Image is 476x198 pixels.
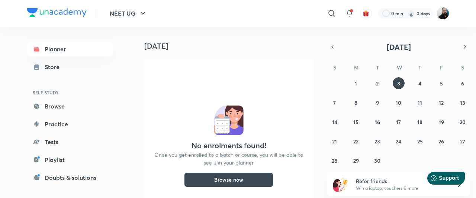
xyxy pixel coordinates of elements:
[27,117,113,132] a: Practice
[372,97,383,108] button: September 9, 2025
[105,6,152,21] button: NEET UG
[329,97,341,108] button: September 7, 2025
[435,77,447,89] button: September 5, 2025
[332,119,337,126] abbr: September 14, 2025
[457,116,469,128] button: September 20, 2025
[329,155,341,166] button: September 28, 2025
[350,135,362,147] button: September 22, 2025
[27,170,113,185] a: Doubts & solutions
[418,64,421,71] abbr: Thursday
[460,138,465,145] abbr: September 27, 2025
[374,138,380,145] abbr: September 23, 2025
[374,157,380,164] abbr: September 30, 2025
[435,135,447,147] button: September 26, 2025
[440,80,443,87] abbr: September 5, 2025
[393,77,405,89] button: September 3, 2025
[45,62,64,71] div: Store
[329,116,341,128] button: September 14, 2025
[350,97,362,108] button: September 8, 2025
[214,106,244,135] img: No events
[27,42,113,56] a: Planner
[360,7,372,19] button: avatar
[27,99,113,114] a: Browse
[418,80,421,87] abbr: September 4, 2025
[144,42,319,51] h4: [DATE]
[333,177,348,192] img: referral
[375,119,380,126] abbr: September 16, 2025
[363,10,369,17] img: avatar
[393,135,405,147] button: September 24, 2025
[417,119,422,126] abbr: September 18, 2025
[350,116,362,128] button: September 15, 2025
[329,135,341,147] button: September 21, 2025
[396,99,401,106] abbr: September 10, 2025
[461,64,464,71] abbr: Saturday
[27,134,113,149] a: Tests
[353,138,358,145] abbr: September 22, 2025
[439,99,444,106] abbr: September 12, 2025
[408,10,415,17] img: streak
[356,185,447,192] p: Win a laptop, vouchers & more
[396,119,401,126] abbr: September 17, 2025
[457,135,469,147] button: September 27, 2025
[350,155,362,166] button: September 29, 2025
[396,138,401,145] abbr: September 24, 2025
[376,80,379,87] abbr: September 2, 2025
[332,157,337,164] abbr: September 28, 2025
[372,135,383,147] button: September 23, 2025
[457,97,469,108] button: September 13, 2025
[418,99,422,106] abbr: September 11, 2025
[461,80,464,87] abbr: September 6, 2025
[414,116,426,128] button: September 18, 2025
[355,80,357,87] abbr: September 1, 2025
[393,116,405,128] button: September 17, 2025
[435,116,447,128] button: September 19, 2025
[372,77,383,89] button: September 2, 2025
[27,8,87,17] img: Company Logo
[353,157,359,164] abbr: September 29, 2025
[372,155,383,166] button: September 30, 2025
[439,119,444,126] abbr: September 19, 2025
[332,138,337,145] abbr: September 21, 2025
[354,99,357,106] abbr: September 8, 2025
[376,64,379,71] abbr: Tuesday
[376,99,379,106] abbr: September 9, 2025
[192,141,266,150] h4: No enrolments found!
[435,97,447,108] button: September 12, 2025
[27,86,113,99] h6: SELF STUDY
[414,135,426,147] button: September 25, 2025
[393,97,405,108] button: September 10, 2025
[27,152,113,167] a: Playlist
[353,119,358,126] abbr: September 15, 2025
[460,119,466,126] abbr: September 20, 2025
[333,99,336,106] abbr: September 7, 2025
[440,64,443,71] abbr: Friday
[356,177,447,185] h6: Refer friends
[438,138,444,145] abbr: September 26, 2025
[460,99,465,106] abbr: September 13, 2025
[414,77,426,89] button: September 4, 2025
[410,169,468,190] iframe: Help widget launcher
[437,7,449,20] img: Sumit Kumar Agrawal
[387,42,411,52] span: [DATE]
[350,77,362,89] button: September 1, 2025
[153,151,304,166] p: Once you get enrolled to a batch or course, you will be able to see it in your planner
[184,172,273,187] button: Browse now
[27,8,87,19] a: Company Logo
[354,64,358,71] abbr: Monday
[27,59,113,74] a: Store
[372,116,383,128] button: September 16, 2025
[338,42,460,52] button: [DATE]
[417,138,423,145] abbr: September 25, 2025
[333,64,336,71] abbr: Sunday
[414,97,426,108] button: September 11, 2025
[457,77,469,89] button: September 6, 2025
[397,64,402,71] abbr: Wednesday
[397,80,400,87] abbr: September 3, 2025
